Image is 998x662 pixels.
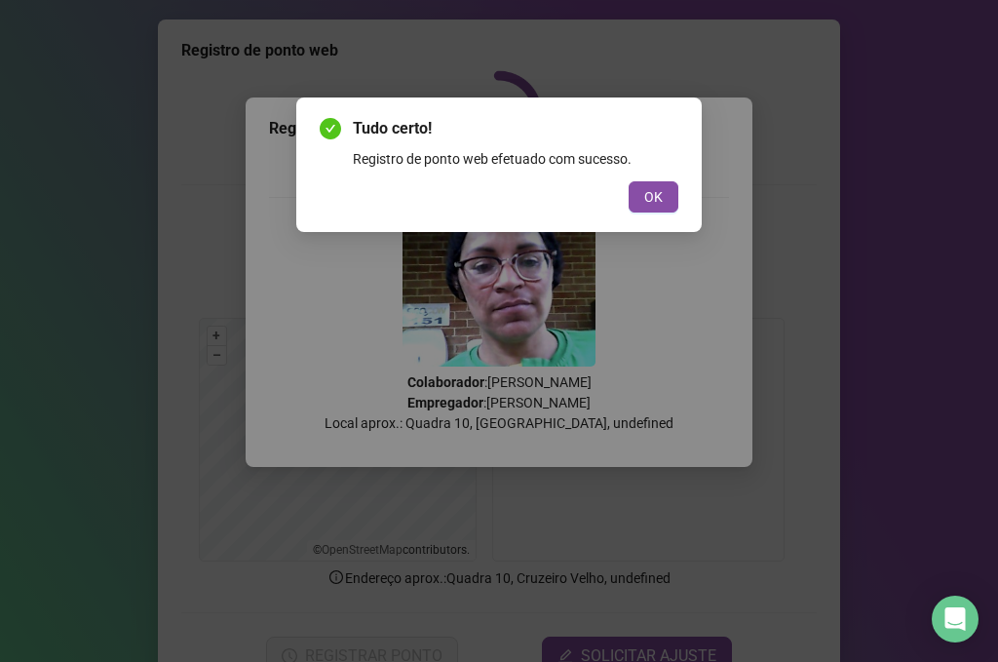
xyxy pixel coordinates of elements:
[320,118,341,139] span: check-circle
[353,117,678,140] span: Tudo certo!
[629,181,678,213] button: OK
[932,596,979,643] div: Open Intercom Messenger
[353,148,678,170] div: Registro de ponto web efetuado com sucesso.
[644,186,663,208] span: OK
